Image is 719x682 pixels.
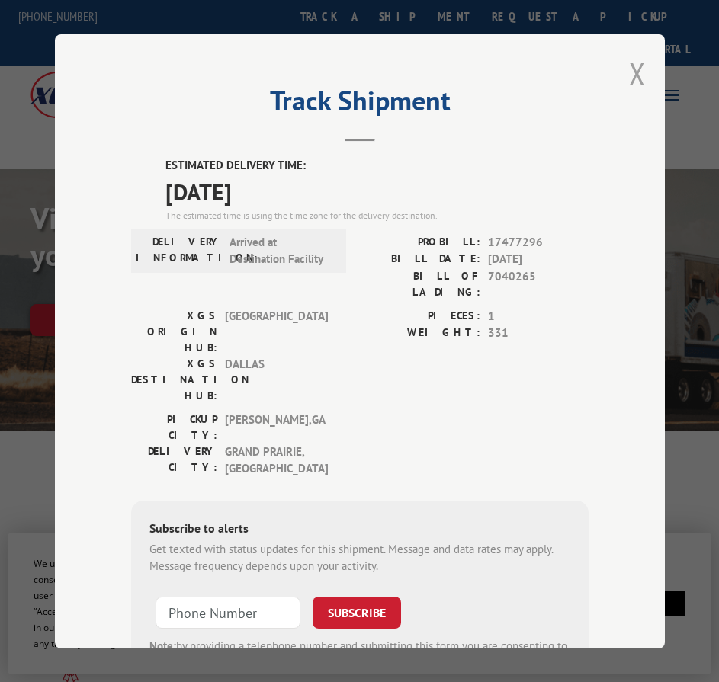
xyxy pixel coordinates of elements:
[360,307,480,325] label: PIECES:
[360,267,480,299] label: BILL OF LADING:
[165,157,589,175] label: ESTIMATED DELIVERY TIME:
[488,325,589,342] span: 331
[136,233,222,267] label: DELIVERY INFORMATION:
[629,53,646,94] button: Close modal
[149,518,570,540] div: Subscribe to alerts
[225,355,328,403] span: DALLAS
[360,251,480,268] label: BILL DATE:
[149,638,176,652] strong: Note:
[149,540,570,575] div: Get texted with status updates for this shipment. Message and data rates may apply. Message frequ...
[230,233,332,267] span: Arrived at Destination Facility
[488,251,589,268] span: [DATE]
[488,267,589,299] span: 7040265
[225,307,328,355] span: [GEOGRAPHIC_DATA]
[360,325,480,342] label: WEIGHT:
[488,307,589,325] span: 1
[313,596,401,628] button: SUBSCRIBE
[165,208,589,222] div: The estimated time is using the time zone for the delivery destination.
[131,307,217,355] label: XGS ORIGIN HUB:
[360,233,480,251] label: PROBILL:
[131,411,217,443] label: PICKUP CITY:
[225,443,328,477] span: GRAND PRAIRIE , [GEOGRAPHIC_DATA]
[156,596,300,628] input: Phone Number
[131,443,217,477] label: DELIVERY CITY:
[225,411,328,443] span: [PERSON_NAME] , GA
[488,233,589,251] span: 17477296
[165,174,589,208] span: [DATE]
[131,90,589,119] h2: Track Shipment
[131,355,217,403] label: XGS DESTINATION HUB:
